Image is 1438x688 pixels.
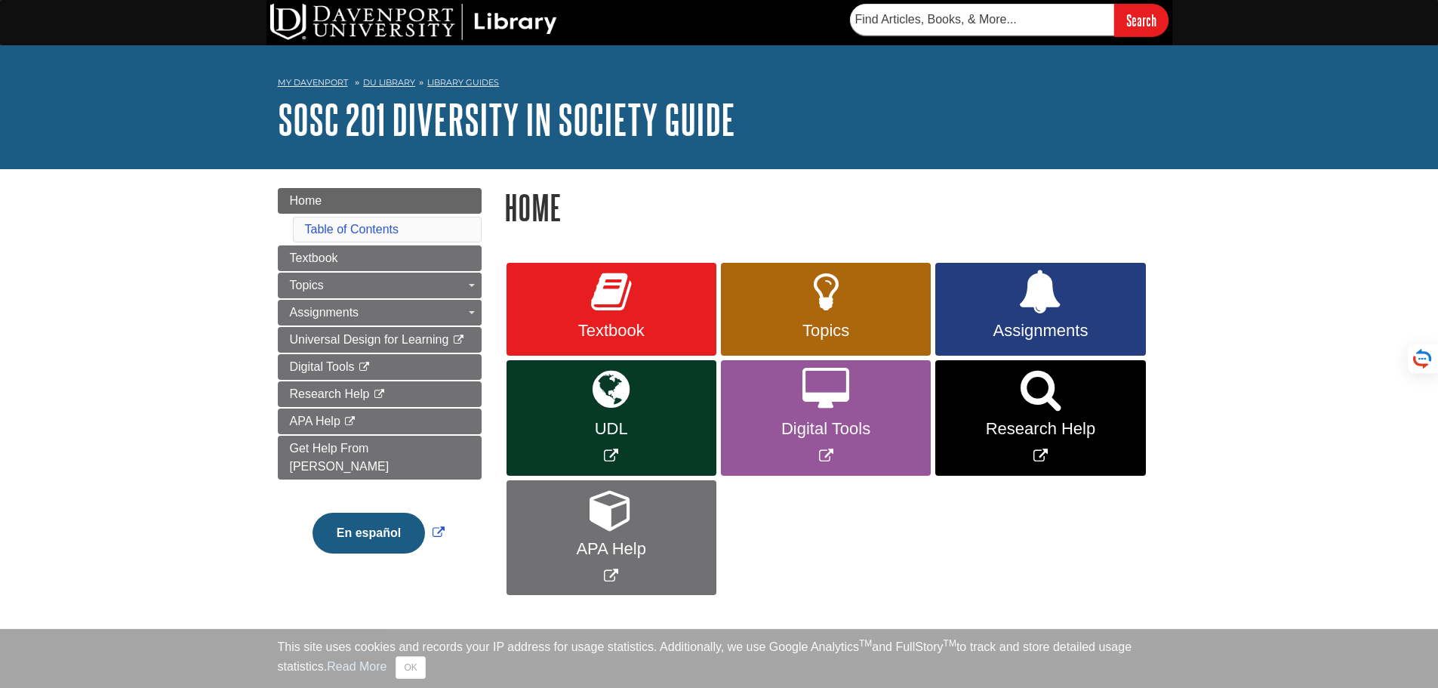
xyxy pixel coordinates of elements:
[363,77,415,88] a: DU Library
[278,409,482,434] a: APA Help
[278,354,482,380] a: Digital Tools
[732,419,919,439] span: Digital Tools
[518,539,705,559] span: APA Help
[518,419,705,439] span: UDL
[278,300,482,325] a: Assignments
[290,360,355,373] span: Digital Tools
[518,321,705,341] span: Textbook
[290,194,322,207] span: Home
[309,526,448,539] a: Link opens in new window
[721,263,931,356] a: Topics
[850,4,1114,35] input: Find Articles, Books, & More...
[935,360,1145,476] a: Link opens in new window
[305,223,399,236] a: Table of Contents
[947,419,1134,439] span: Research Help
[1114,4,1169,36] input: Search
[396,656,425,679] button: Close
[290,415,340,427] span: APA Help
[507,480,716,596] a: Link opens in new window
[290,251,338,264] span: Textbook
[721,360,931,476] a: Link opens in new window
[278,436,482,480] a: Get Help From [PERSON_NAME]
[278,188,482,579] div: Guide Page Menu
[358,363,371,372] i: This link opens in a new window
[343,417,356,427] i: This link opens in a new window
[278,327,482,353] a: Universal Design for Learning
[278,638,1161,679] div: This site uses cookies and records your IP address for usage statistics. Additionally, we use Goo...
[290,387,370,400] span: Research Help
[278,381,482,407] a: Research Help
[327,660,386,673] a: Read More
[732,321,919,341] span: Topics
[278,188,482,214] a: Home
[313,513,425,554] button: En español
[859,638,872,649] sup: TM
[278,73,1161,97] nav: breadcrumb
[290,306,359,319] span: Assignments
[290,333,449,346] span: Universal Design for Learning
[278,76,348,89] a: My Davenport
[504,188,1161,227] h1: Home
[507,360,716,476] a: Link opens in new window
[278,96,735,143] a: SOSC 201 Diversity in Society Guide
[290,442,390,473] span: Get Help From [PERSON_NAME]
[427,77,499,88] a: Library Guides
[290,279,324,292] span: Topics
[452,335,465,345] i: This link opens in a new window
[278,273,482,298] a: Topics
[507,263,716,356] a: Textbook
[944,638,956,649] sup: TM
[935,263,1145,356] a: Assignments
[947,321,1134,341] span: Assignments
[850,4,1169,36] form: Searches DU Library's articles, books, and more
[373,390,386,400] i: This link opens in a new window
[278,245,482,271] a: Textbook
[270,4,557,40] img: DU Library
